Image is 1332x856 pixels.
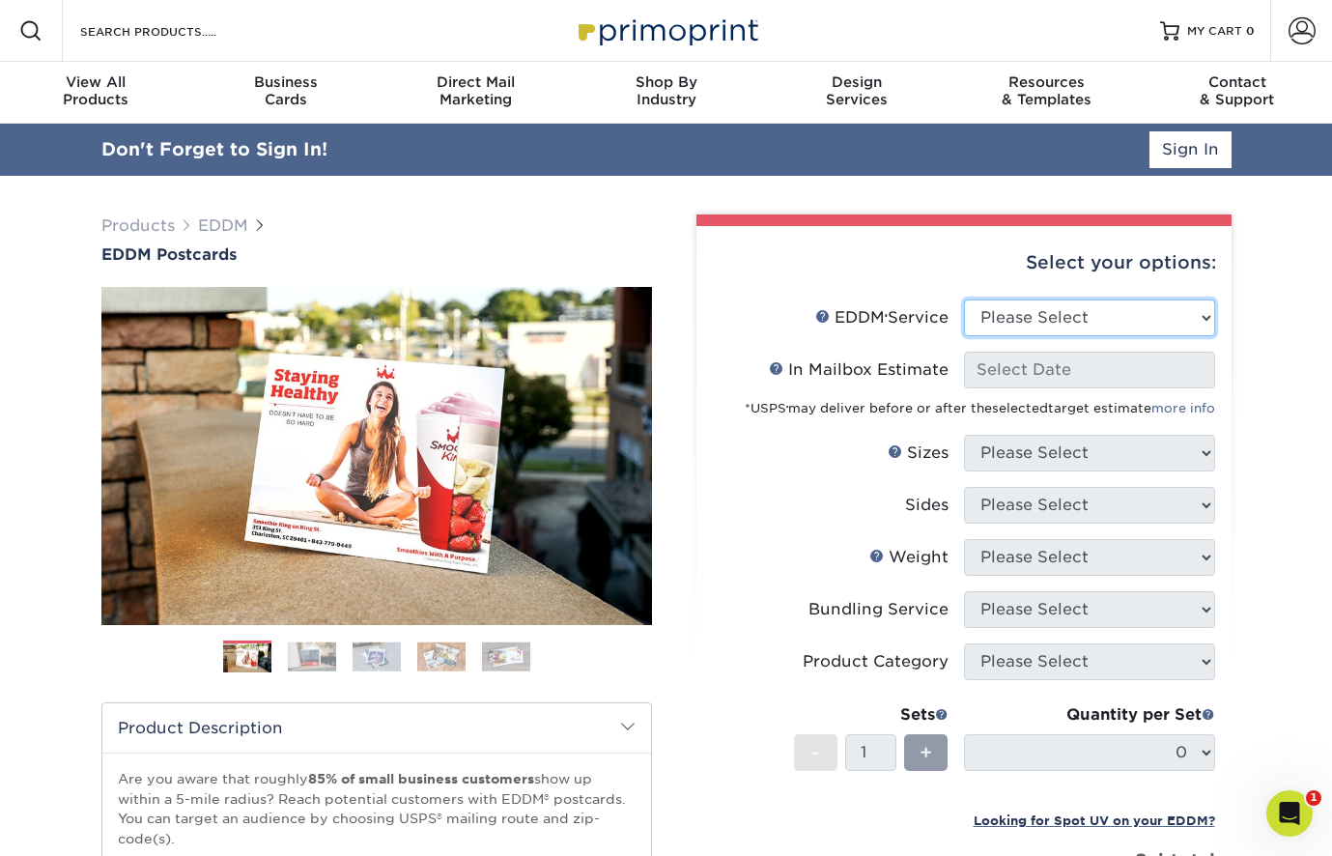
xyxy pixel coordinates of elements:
a: Products [101,216,175,235]
a: Resources& Templates [951,62,1142,124]
div: Cards [190,73,381,108]
span: 1 [1306,790,1321,806]
iframe: Intercom live chat [1266,790,1313,837]
h2: Product Description [102,703,651,753]
small: *USPS may deliver before or after the target estimate [745,401,1215,415]
div: In Mailbox Estimate [769,358,949,382]
a: Direct MailMarketing [381,62,571,124]
div: Don't Forget to Sign In! [101,136,327,163]
span: MY CART [1187,23,1242,40]
span: - [811,738,820,767]
a: EDDM [198,216,248,235]
a: Sign In [1149,131,1232,168]
input: Select Date [964,352,1215,388]
img: EDDM 03 [353,642,401,671]
img: EDDM 01 [223,642,271,675]
span: Contact [1142,73,1332,91]
strong: 85% of small business customers [308,771,534,786]
span: Shop By [571,73,761,91]
input: SEARCH PRODUCTS..... [78,19,267,43]
div: Industry [571,73,761,108]
img: EDDM Postcards 01 [101,266,652,646]
div: Weight [869,546,949,569]
a: DesignServices [761,62,951,124]
div: Services [761,73,951,108]
img: EDDM 02 [288,642,336,671]
a: BusinessCards [190,62,381,124]
a: EDDM Postcards [101,245,652,264]
a: Looking for Spot UV on your EDDM? [974,811,1215,829]
img: Primoprint [570,10,763,51]
div: Sets [794,703,949,727]
span: 0 [1246,24,1255,38]
span: EDDM Postcards [101,245,237,264]
a: Shop ByIndustry [571,62,761,124]
span: Resources [951,73,1142,91]
div: Bundling Service [808,598,949,621]
span: Design [761,73,951,91]
span: + [920,738,932,767]
div: Marketing [381,73,571,108]
sup: ® [786,405,788,411]
span: Business [190,73,381,91]
a: Contact& Support [1142,62,1332,124]
div: & Support [1142,73,1332,108]
div: EDDM Service [815,306,949,329]
sup: ® [885,313,888,321]
a: more info [1151,401,1215,415]
span: Direct Mail [381,73,571,91]
span: selected [992,401,1048,415]
div: Quantity per Set [964,703,1215,727]
img: EDDM 04 [417,642,466,671]
div: Select your options: [712,226,1216,300]
div: Sizes [888,442,949,465]
small: Looking for Spot UV on your EDDM? [974,813,1215,828]
img: EDDM 05 [482,642,530,671]
div: Sides [905,494,949,517]
div: Product Category [803,650,949,673]
div: & Templates [951,73,1142,108]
